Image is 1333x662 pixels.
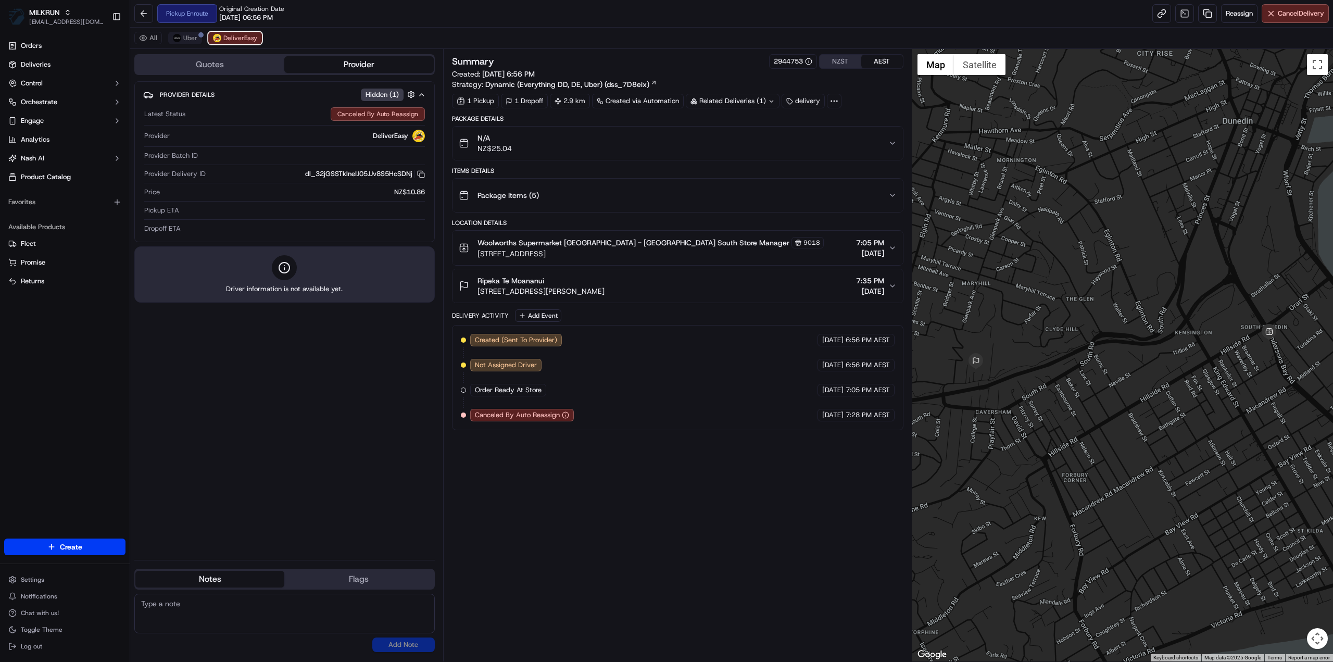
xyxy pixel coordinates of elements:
[861,55,903,68] button: AEST
[592,94,684,108] a: Created via Automation
[21,642,42,651] span: Log out
[4,94,125,110] button: Orchestrate
[8,277,121,286] a: Returns
[134,32,162,44] button: All
[477,190,539,201] span: Package Items ( 5 )
[4,38,125,54] a: Orders
[477,133,512,143] span: N/A
[223,34,257,42] span: DeliverEasy
[4,606,125,620] button: Chat with us!
[4,194,125,210] div: Favorites
[452,57,494,66] h3: Summary
[4,622,125,637] button: Toggle Theme
[135,571,284,588] button: Notes
[21,97,57,107] span: Orchestrate
[917,54,954,75] button: Show street map
[1221,4,1257,23] button: Reassign
[4,572,125,587] button: Settings
[144,131,170,141] span: Provider
[4,219,125,235] div: Available Products
[1226,9,1253,18] span: Reassign
[8,258,121,267] a: Promise
[144,188,160,197] span: Price
[1204,655,1261,660] span: Map data ©2025 Google
[452,115,903,123] div: Package Details
[452,167,903,175] div: Items Details
[4,150,125,167] button: Nash AI
[21,609,59,617] span: Chat with us!
[284,571,433,588] button: Flags
[173,34,181,42] img: uber-new-logo.jpeg
[160,91,215,99] span: Provider Details
[477,248,824,259] span: [STREET_ADDRESS]
[1153,654,1198,661] button: Keyboard shortcuts
[822,360,844,370] span: [DATE]
[856,248,884,258] span: [DATE]
[915,648,949,661] a: Open this area in Google Maps (opens a new window)
[452,269,903,303] button: Ripeka Te Moananui[STREET_ADDRESS][PERSON_NAME]7:35 PM[DATE]
[452,179,903,212] button: Package Items (5)
[60,542,82,552] span: Create
[452,219,903,227] div: Location Details
[477,143,512,154] span: NZ$25.04
[482,69,535,79] span: [DATE] 6:56 PM
[915,648,949,661] img: Google
[183,34,197,42] span: Uber
[4,169,125,185] a: Product Catalog
[8,8,25,25] img: MILKRUN
[1278,9,1324,18] span: Cancel Delivery
[4,639,125,654] button: Log out
[213,34,221,42] img: delivereasy_logo.png
[846,385,890,395] span: 7:05 PM AEST
[412,130,425,142] img: delivereasy_logo.png
[1288,655,1330,660] a: Report a map error
[452,94,499,108] div: 1 Pickup
[774,57,812,66] button: 2944753
[452,69,535,79] span: Created:
[782,94,825,108] div: delivery
[846,335,890,345] span: 6:56 PM AEST
[485,79,649,90] span: Dynamic (Everything DD, DE, Uber) (dss_7D8eix)
[219,13,273,22] span: [DATE] 06:56 PM
[219,5,284,13] span: Original Creation Date
[4,273,125,290] button: Returns
[477,276,544,286] span: Ripeka Te Moananui
[144,109,185,119] span: Latest Status
[21,41,42,51] span: Orders
[21,172,71,182] span: Product Catalog
[475,410,560,420] span: Canceled By Auto Reassign
[21,135,49,144] span: Analytics
[967,353,984,370] div: 2
[1307,54,1328,75] button: Toggle fullscreen view
[550,94,590,108] div: 2.9 km
[4,235,125,252] button: Fleet
[21,116,44,126] span: Engage
[1307,628,1328,649] button: Map camera controls
[21,79,43,88] span: Control
[21,626,62,634] span: Toggle Theme
[4,4,108,29] button: MILKRUNMILKRUN[EMAIL_ADDRESS][DOMAIN_NAME]
[21,60,51,69] span: Deliveries
[4,75,125,92] button: Control
[284,56,433,73] button: Provider
[452,231,903,265] button: Woolworths Supermarket [GEOGRAPHIC_DATA] - [GEOGRAPHIC_DATA] South Store Manager9018[STREET_ADDRE...
[8,239,121,248] a: Fleet
[29,7,60,18] button: MILKRUN
[475,360,537,370] span: Not Assigned Driver
[822,335,844,345] span: [DATE]
[4,56,125,73] a: Deliveries
[21,277,44,286] span: Returns
[452,127,903,160] button: N/ANZ$25.04
[1262,4,1329,23] button: CancelDelivery
[846,360,890,370] span: 6:56 PM AEST
[485,79,657,90] a: Dynamic (Everything DD, DE, Uber) (dss_7D8eix)
[21,258,45,267] span: Promise
[373,131,408,141] span: DeliverEasy
[4,113,125,129] button: Engage
[856,276,884,286] span: 7:35 PM
[29,18,104,26] button: [EMAIL_ADDRESS][DOMAIN_NAME]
